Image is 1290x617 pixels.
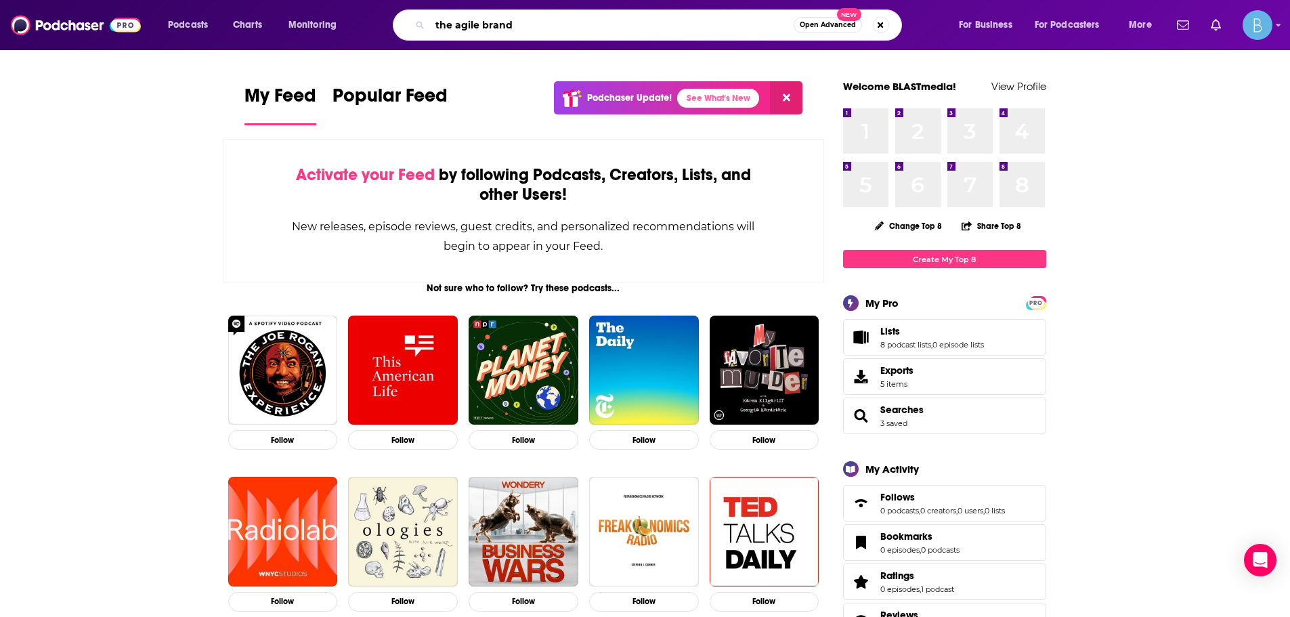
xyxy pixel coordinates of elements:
[837,8,861,21] span: New
[848,533,875,552] a: Bookmarks
[223,282,825,294] div: Not sure who to follow? Try these podcasts...
[880,364,913,377] span: Exports
[332,84,448,115] span: Popular Feed
[920,545,921,555] span: ,
[291,165,756,205] div: by following Podcasts, Creators, Lists, and other Users!
[589,430,699,450] button: Follow
[233,16,262,35] span: Charts
[228,592,338,612] button: Follow
[843,319,1046,356] span: Lists
[920,506,956,515] a: 0 creators
[867,217,951,234] button: Change Top 8
[1205,14,1226,37] a: Show notifications dropdown
[958,506,983,515] a: 0 users
[794,17,862,33] button: Open AdvancedNew
[880,379,913,389] span: 5 items
[469,430,578,450] button: Follow
[589,592,699,612] button: Follow
[279,14,354,36] button: open menu
[710,592,819,612] button: Follow
[1129,16,1152,35] span: More
[1243,10,1272,40] button: Show profile menu
[843,485,1046,522] span: Follows
[469,316,578,425] img: Planet Money
[710,316,819,425] img: My Favorite Murder with Karen Kilgariff and Georgia Hardstark
[1035,16,1100,35] span: For Podcasters
[348,316,458,425] img: This American Life
[880,530,960,542] a: Bookmarks
[880,530,932,542] span: Bookmarks
[348,477,458,587] img: Ologies with Alie Ward
[288,16,337,35] span: Monitoring
[848,328,875,347] a: Lists
[921,584,954,594] a: 1 podcast
[168,16,208,35] span: Podcasts
[800,22,856,28] span: Open Advanced
[843,563,1046,600] span: Ratings
[228,430,338,450] button: Follow
[469,477,578,587] img: Business Wars
[228,477,338,587] img: Radiolab
[677,89,759,108] a: See What's New
[1119,14,1169,36] button: open menu
[880,506,919,515] a: 0 podcasts
[956,506,958,515] span: ,
[843,358,1046,395] a: Exports
[880,584,920,594] a: 0 episodes
[865,297,899,310] div: My Pro
[843,398,1046,434] span: Searches
[959,16,1012,35] span: For Business
[848,406,875,425] a: Searches
[710,477,819,587] img: TED Talks Daily
[244,84,316,115] span: My Feed
[983,506,985,515] span: ,
[1243,10,1272,40] span: Logged in as BLASTmedia
[843,524,1046,561] span: Bookmarks
[1243,10,1272,40] img: User Profile
[228,316,338,425] img: The Joe Rogan Experience
[880,491,1005,503] a: Follows
[589,316,699,425] img: The Daily
[348,430,458,450] button: Follow
[961,213,1022,239] button: Share Top 8
[880,419,907,428] a: 3 saved
[1028,297,1044,307] a: PRO
[880,325,984,337] a: Lists
[1028,298,1044,308] span: PRO
[244,84,316,125] a: My Feed
[11,12,141,38] img: Podchaser - Follow, Share and Rate Podcasts
[291,217,756,256] div: New releases, episode reviews, guest credits, and personalized recommendations will begin to appe...
[949,14,1029,36] button: open menu
[430,14,794,36] input: Search podcasts, credits, & more...
[406,9,915,41] div: Search podcasts, credits, & more...
[880,570,914,582] span: Ratings
[991,80,1046,93] a: View Profile
[880,545,920,555] a: 0 episodes
[843,250,1046,268] a: Create My Top 8
[880,404,924,416] a: Searches
[920,584,921,594] span: ,
[865,463,919,475] div: My Activity
[332,84,448,125] a: Popular Feed
[921,545,960,555] a: 0 podcasts
[1171,14,1195,37] a: Show notifications dropdown
[1026,14,1119,36] button: open menu
[880,340,931,349] a: 8 podcast lists
[848,367,875,386] span: Exports
[589,477,699,587] img: Freakonomics Radio
[985,506,1005,515] a: 0 lists
[880,325,900,337] span: Lists
[348,592,458,612] button: Follow
[919,506,920,515] span: ,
